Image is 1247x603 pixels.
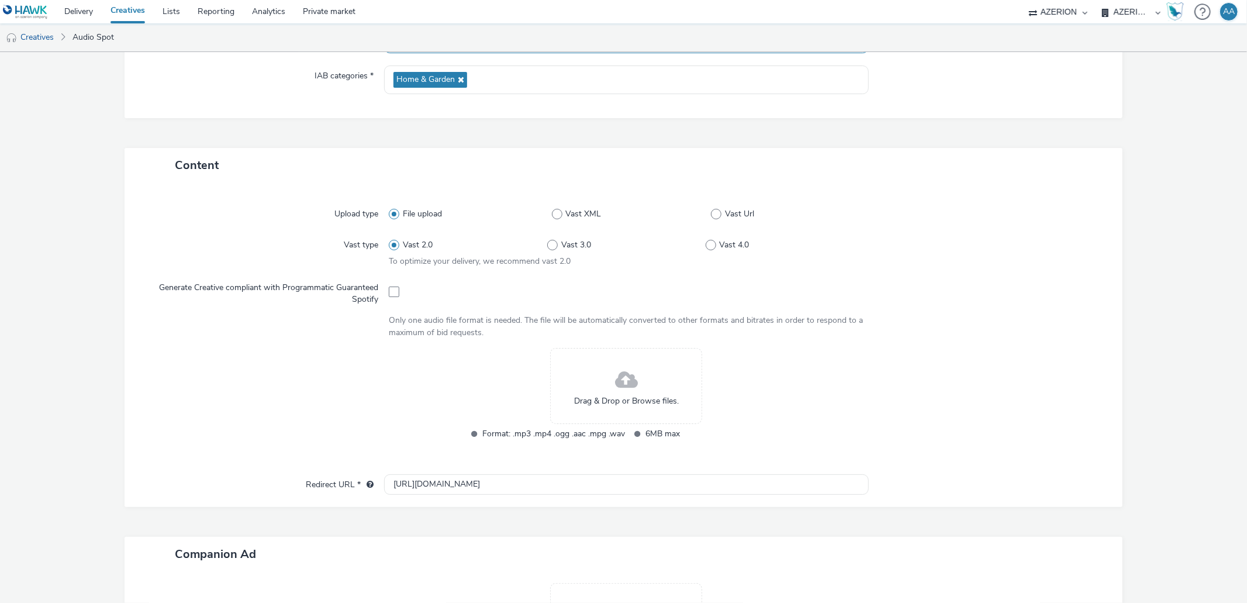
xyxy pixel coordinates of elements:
span: Companion Ad [175,546,256,562]
span: Vast Url [725,208,754,220]
span: Vast 3.0 [561,239,591,251]
input: url... [384,474,868,495]
label: Vast type [339,235,383,251]
img: undefined Logo [3,5,48,19]
img: Hawk Academy [1166,2,1184,21]
label: Upload type [330,204,383,220]
label: Redirect URL * [301,474,378,491]
span: 6MB max [645,427,788,440]
span: File upload [403,208,442,220]
span: Content [175,157,219,173]
label: IAB categories * [310,66,378,82]
span: Vast 4.0 [719,239,749,251]
div: URL will be used as a validation URL with some SSPs and it will be the redirection URL of your cr... [361,479,374,491]
span: To optimize your delivery, we recommend vast 2.0 [389,256,571,267]
span: Home & Garden [396,75,455,85]
label: Generate Creative compliant with Programmatic Guaranteed Spotify [146,277,383,306]
span: Format: .mp3 .mp4 .ogg .aac .mpg .wav [482,427,625,440]
a: Audio Spot [67,23,120,51]
div: Only one audio file format is needed. The file will be automatically converted to other formats a... [389,315,863,339]
img: audio [6,32,18,44]
span: Vast XML [565,208,601,220]
div: AA [1223,3,1235,20]
span: Drag & Drop or Browse files. [574,395,679,407]
span: Vast 2.0 [403,239,433,251]
a: Hawk Academy [1166,2,1189,21]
